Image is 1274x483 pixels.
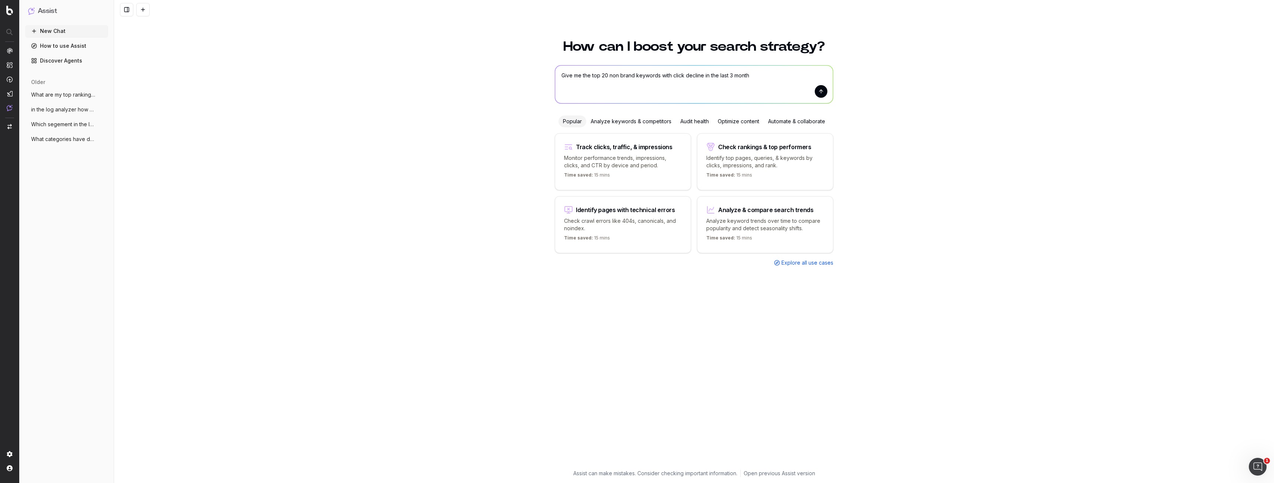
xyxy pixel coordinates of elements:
p: 15 mins [564,172,610,181]
p: 15 mins [706,235,752,244]
span: Time saved: [706,172,735,178]
span: What are my top ranking pages? [31,91,96,98]
img: Switch project [7,124,12,129]
img: Botify logo [6,6,13,15]
button: Assist [28,6,105,16]
a: How to use Assist [25,40,108,52]
p: Check crawl errors like 404s, canonicals, and noindex. [564,217,682,232]
div: Automate & collaborate [764,115,830,127]
button: Which segement in the log files recieves [25,118,108,130]
iframe: Intercom live chat [1249,458,1267,476]
p: Analyze keyword trends over time to compare popularity and detect seasonality shifts. [706,217,824,232]
div: Optimize content [713,115,764,127]
span: Explore all use cases [781,259,833,266]
button: What are my top ranking pages? [25,89,108,101]
span: Time saved: [706,235,735,241]
a: Explore all use cases [774,259,833,266]
span: in the log analyzer how many URLS are cr [31,106,96,113]
h1: How can I boost your search strategy? [555,40,833,53]
img: Activation [7,76,13,83]
div: Analyze keywords & competitors [586,115,676,127]
div: Audit health [676,115,713,127]
a: Discover Agents [25,55,108,67]
span: Which segement in the log files recieves [31,121,96,128]
img: Assist [28,7,35,14]
p: 15 mins [706,172,752,181]
div: Identify pages with technical errors [576,207,675,213]
img: Analytics [7,48,13,54]
button: New Chat [25,25,108,37]
span: Time saved: [564,235,593,241]
h1: Assist [38,6,57,16]
span: 1 [1264,458,1270,464]
p: 15 mins [564,235,610,244]
span: What categories have declined in clicks [31,135,96,143]
img: Intelligence [7,62,13,68]
a: Open previous Assist version [744,470,815,477]
img: Setting [7,451,13,457]
p: Assist can make mistakes. Consider checking important information. [573,470,737,477]
span: older [31,78,45,86]
div: Popular [558,115,586,127]
p: Monitor performance trends, impressions, clicks, and CTR by device and period. [564,154,682,169]
button: What categories have declined in clicks [25,133,108,145]
textarea: Give me the top 20 non brand keywords with click decline in the last 3 mont [555,66,833,103]
img: My account [7,465,13,471]
button: in the log analyzer how many URLS are cr [25,104,108,115]
span: Time saved: [564,172,593,178]
img: Assist [7,105,13,111]
p: Identify top pages, queries, & keywords by clicks, impressions, and rank. [706,154,824,169]
div: Track clicks, traffic, & impressions [576,144,673,150]
div: Analyze & compare search trends [718,207,814,213]
img: Studio [7,91,13,97]
div: Check rankings & top performers [718,144,811,150]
